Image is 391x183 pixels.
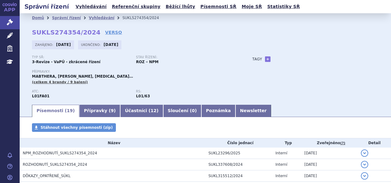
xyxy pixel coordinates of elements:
span: Interní [275,162,287,167]
strong: ROZ – NPM [136,60,158,64]
th: Detail [358,138,391,148]
a: Domů [32,16,44,20]
a: Účastníci (12) [120,105,163,117]
a: Sloučení (0) [163,105,201,117]
span: DŮKAZY_OPATŘENÉ_SÚKL [23,174,70,178]
p: ATC: [32,90,130,93]
a: VERSO [105,29,122,35]
span: ROZHODNUTÍ_SUKLS274354_2024 [23,162,87,167]
a: Vyhledávání [74,2,109,11]
th: Typ [272,138,301,148]
strong: [DATE] [56,43,71,47]
strong: SUKLS274354/2024 [32,29,101,36]
a: Newsletter [235,105,271,117]
td: [DATE] [301,148,358,159]
strong: [DATE] [104,43,118,47]
a: Stáhnout všechny písemnosti (zip) [32,123,116,132]
button: detail [361,172,368,180]
th: Číslo jednací [205,138,272,148]
span: 0 [192,108,195,113]
a: Běžící lhůty [164,2,197,11]
button: detail [361,161,368,168]
p: Přípravky: [32,70,240,74]
span: Stáhnout všechny písemnosti (zip) [41,125,113,130]
a: Správní řízení [52,16,81,20]
td: SUKL23296/2025 [205,148,272,159]
a: Poznámka [201,105,235,117]
p: RS: [136,90,234,93]
strong: RITUXIMAB [32,94,49,98]
a: + [265,56,271,62]
span: Interní [275,174,287,178]
td: SUKL315512/2024 [205,170,272,182]
span: Ukončeno: [81,42,102,47]
strong: 3-Revize - VaPÚ - zkrácené řízení [32,60,101,64]
td: [DATE] [301,159,358,170]
span: 12 [151,108,156,113]
a: Referenční skupiny [110,2,162,11]
td: SUKL337608/2024 [205,159,272,170]
p: Stav řízení: [136,55,234,59]
a: Písemnosti (19) [32,105,79,117]
a: Písemnosti SŘ [199,2,238,11]
span: Interní [275,151,287,155]
span: 9 [111,108,114,113]
a: Přípravky (9) [79,105,120,117]
span: Zahájeno: [35,42,54,47]
abbr: (?) [340,141,345,145]
a: Statistiky SŘ [265,2,302,11]
span: NPM_ROZHODNUTÍ_SUKLS274354_2024 [23,151,97,155]
a: Vyhledávání [89,16,114,20]
a: Moje SŘ [240,2,264,11]
th: Název [20,138,205,148]
button: detail [361,149,368,157]
p: Typ SŘ: [32,55,130,59]
td: [DATE] [301,170,358,182]
span: 19 [67,108,73,113]
th: Zveřejněno [301,138,358,148]
span: MABTHERA, [PERSON_NAME], [MEDICAL_DATA]… [32,74,133,79]
h3: Tagy [252,55,262,63]
h2: Správní řízení [20,2,74,11]
span: (celkem 4 brandy / 9 balení) [32,80,88,84]
strong: rituximab [136,94,150,98]
li: SUKLS274354/2024 [122,13,167,22]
